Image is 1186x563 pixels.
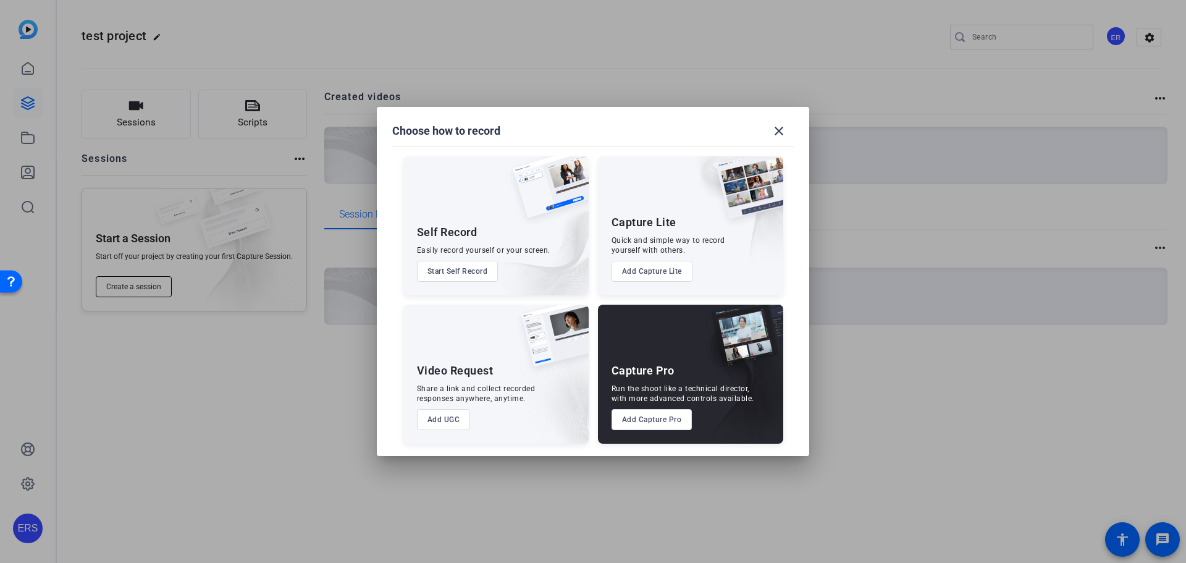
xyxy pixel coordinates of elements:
[417,384,536,404] div: Share a link and collect recorded responses anywhere, anytime.
[517,343,589,444] img: embarkstudio-ugc-content.png
[512,305,589,379] img: ugc-content.png
[673,156,783,280] img: embarkstudio-capture-lite.png
[612,261,692,282] button: Add Capture Lite
[417,409,471,430] button: Add UGC
[417,363,494,378] div: Video Request
[417,261,498,282] button: Start Self Record
[612,384,754,404] div: Run the shoot like a technical director, with more advanced controls available.
[417,225,477,240] div: Self Record
[503,156,589,231] img: self-record.png
[612,215,676,230] div: Capture Lite
[612,363,675,378] div: Capture Pro
[707,156,783,232] img: capture-lite.png
[392,124,500,138] h1: Choose how to record
[772,124,786,138] mat-icon: close
[692,320,783,444] img: embarkstudio-capture-pro.png
[612,235,725,255] div: Quick and simple way to record yourself with others.
[612,409,692,430] button: Add Capture Pro
[481,183,589,295] img: embarkstudio-self-record.png
[417,245,550,255] div: Easily record yourself or your screen.
[702,305,783,380] img: capture-pro.png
